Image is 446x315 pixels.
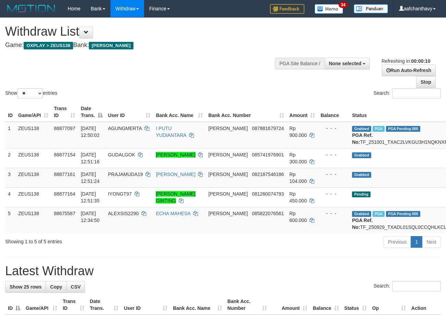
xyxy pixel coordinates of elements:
[325,58,370,69] button: None selected
[5,281,46,293] a: Show 25 rows
[275,58,324,69] div: PGA Site Balance /
[290,126,307,138] span: Rp 900.000
[416,76,436,88] a: Stop
[81,172,99,184] span: [DATE] 12:51:24
[252,126,284,131] span: Copy 087881679724 to clipboard
[108,126,142,131] span: AGUNGMERTA
[352,211,371,217] span: Grabbed
[15,187,51,207] td: ZEUS138
[5,25,291,38] h1: Withdraw List
[290,211,307,223] span: Rp 600.000
[270,295,310,315] th: Amount: activate to sort column ascending
[290,172,307,184] span: Rp 104.000
[315,4,343,14] img: Button%20Memo.svg
[156,172,195,177] a: [PERSON_NAME]
[81,211,99,223] span: [DATE] 12:34:50
[392,88,441,98] input: Search:
[5,102,15,122] th: ID
[352,191,371,197] span: Pending
[310,295,342,315] th: Balance: activate to sort column ascending
[15,148,51,168] td: ZEUS138
[252,191,284,197] span: Copy 081260074793 to clipboard
[382,58,430,64] span: Refreshing in:
[290,191,307,203] span: Rp 450.000
[208,152,248,157] span: [PERSON_NAME]
[50,284,62,290] span: Copy
[87,295,121,315] th: Date Trans.: activate to sort column ascending
[156,191,195,203] a: [PERSON_NAME] GINTING
[208,126,248,131] span: [PERSON_NAME]
[208,211,248,216] span: [PERSON_NAME]
[170,295,225,315] th: Bank Acc. Name: activate to sort column ascending
[392,281,441,291] input: Search:
[422,236,441,248] a: Next
[108,191,132,197] span: IYONGT97
[339,2,348,8] span: 34
[342,295,369,315] th: Status: activate to sort column ascending
[352,172,371,178] span: Grabbed
[108,172,143,177] span: PRAJAMUDA19
[54,152,75,157] span: 88877154
[5,88,57,98] label: Show entries
[105,102,153,122] th: User ID: activate to sort column ascending
[156,211,190,216] a: ECHA MAHESA
[386,211,420,217] span: PGA Pending
[352,126,371,132] span: Grabbed
[54,211,75,216] span: 88675587
[206,102,286,122] th: Bank Acc. Number: activate to sort column ascending
[373,126,385,132] span: Marked by aafanarl
[54,191,75,197] span: 88877164
[320,125,347,132] div: - - -
[208,191,248,197] span: [PERSON_NAME]
[369,295,409,315] th: Op: activate to sort column ascending
[5,207,15,233] td: 5
[386,126,420,132] span: PGA Pending
[121,295,170,315] th: User ID: activate to sort column ascending
[54,172,75,177] span: 88877161
[411,236,422,248] a: 1
[320,151,347,158] div: - - -
[352,132,373,145] b: PGA Ref. No:
[153,102,206,122] th: Bank Acc. Name: activate to sort column ascending
[10,284,42,290] span: Show 25 rows
[156,152,195,157] a: [PERSON_NAME]
[287,102,318,122] th: Amount: activate to sort column ascending
[5,168,15,187] td: 3
[81,191,99,203] span: [DATE] 12:51:35
[5,122,15,149] td: 1
[66,281,85,293] a: CSV
[374,88,441,98] label: Search:
[373,211,385,217] span: Marked by aafpengsreynich
[5,42,291,49] h4: Game: Bank:
[108,211,139,216] span: ALEXSIS2290
[81,152,99,164] span: [DATE] 12:51:16
[320,190,347,197] div: - - -
[411,58,430,64] strong: 00:00:10
[382,65,436,76] a: Run Auto-Refresh
[5,264,441,278] h1: Latest Withdraw
[5,3,57,14] img: MOTION_logo.png
[352,152,371,158] span: Grabbed
[270,4,304,14] img: Feedback.jpg
[252,172,284,177] span: Copy 082187546186 to clipboard
[225,295,270,315] th: Bank Acc. Number: activate to sort column ascending
[15,102,51,122] th: Game/API: activate to sort column ascending
[318,102,349,122] th: Balance
[24,42,73,49] span: OXPLAY > ZEUS138
[329,61,362,66] span: None selected
[15,168,51,187] td: ZEUS138
[5,148,15,168] td: 2
[81,126,99,138] span: [DATE] 12:50:02
[5,295,23,315] th: ID: activate to sort column descending
[156,126,186,138] a: I PUTU YUDIANTARA
[208,172,248,177] span: [PERSON_NAME]
[374,281,441,291] label: Search:
[89,42,133,49] span: [PERSON_NAME]
[60,295,87,315] th: Trans ID: activate to sort column ascending
[108,152,135,157] span: GUDALGOK
[5,235,181,245] div: Showing 1 to 5 of 5 entries
[71,284,81,290] span: CSV
[23,295,60,315] th: Game/API: activate to sort column ascending
[78,102,105,122] th: Date Trans.: activate to sort column descending
[320,171,347,178] div: - - -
